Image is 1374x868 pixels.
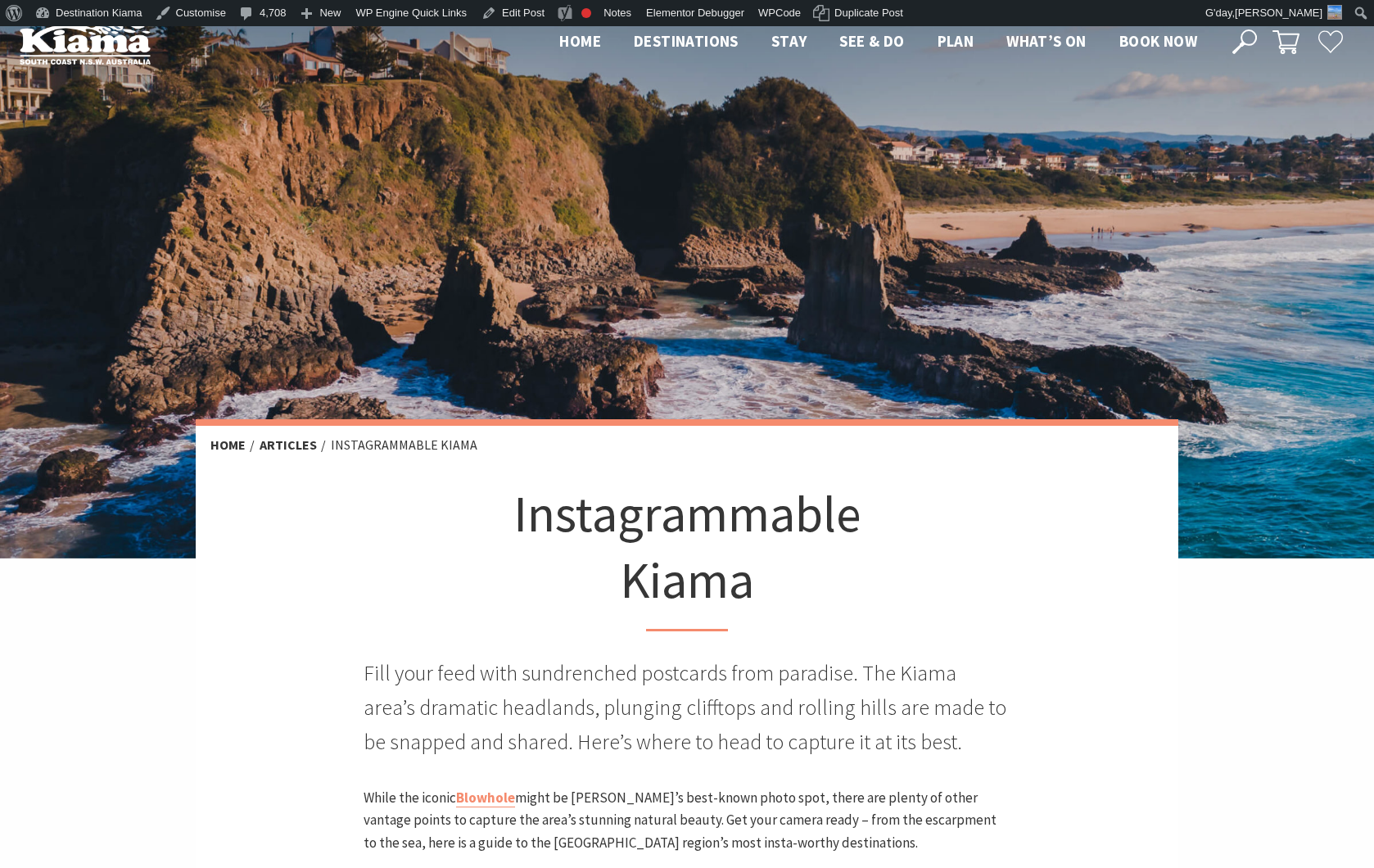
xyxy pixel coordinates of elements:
[771,31,807,51] span: Stay
[1119,31,1197,51] span: Book now
[210,436,246,454] a: Home
[364,787,1010,854] p: While the iconic might be [PERSON_NAME]’s best-known photo spot, there are plenty of other vantag...
[331,435,477,456] li: Instagrammable Kiama
[1235,7,1322,19] span: [PERSON_NAME]
[938,31,974,51] span: Plan
[445,481,929,631] h1: Instagrammable Kiama
[1327,5,1342,20] img: 3-150x150.jpg
[364,656,1010,758] p: Fill your feed with sundrenched postcards from paradise. The Kiama area’s dramatic headlands, plu...
[456,789,515,807] a: Blowhole
[543,29,1214,56] nav: Main Menu
[1006,31,1087,51] span: What’s On
[839,31,904,51] span: See & Do
[559,31,601,51] span: Home
[260,436,317,454] a: Articles
[634,31,739,51] span: Destinations
[20,20,151,65] img: Kiama Logo
[581,8,591,18] div: Focus keyphrase not set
